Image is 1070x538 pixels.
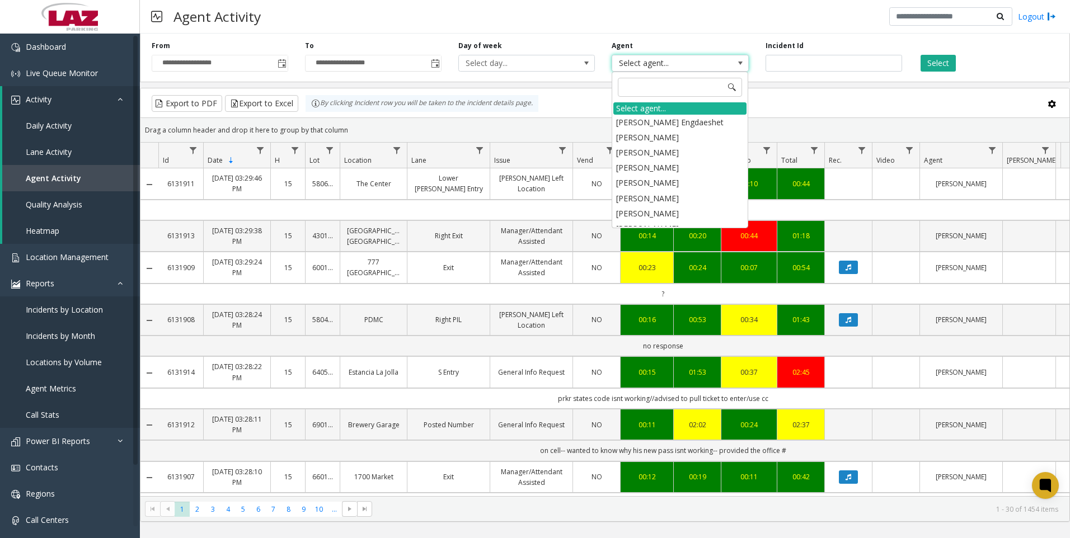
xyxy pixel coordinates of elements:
[681,230,714,241] a: 00:20
[681,471,714,482] a: 00:19
[784,262,818,273] a: 00:54
[580,262,613,273] a: NO
[759,143,775,158] a: Wrapup Filter Menu
[613,115,747,130] li: [PERSON_NAME] Engdaeshet
[345,504,354,513] span: Go to the next page
[603,143,618,158] a: Vend Filter Menu
[342,501,357,517] span: Go to the next page
[580,230,613,241] a: NO
[389,143,405,158] a: Location Filter Menu
[728,367,770,377] a: 00:37
[210,257,264,278] a: [DATE] 03:29:24 PM
[2,165,140,191] a: Agent Activity
[580,314,613,325] a: NO
[151,3,162,30] img: pageIcon
[627,367,667,377] a: 00:15
[2,86,140,112] a: Activity
[312,367,333,377] a: 640597
[414,262,483,273] a: Exit
[26,462,58,473] span: Contacts
[612,55,721,71] span: Select agent...
[253,143,268,158] a: Date Filter Menu
[497,309,566,331] a: [PERSON_NAME] Left Location
[312,471,333,482] a: 660188
[613,130,747,145] li: [PERSON_NAME]
[152,95,222,112] button: Export to PDF
[592,315,602,324] span: NO
[168,3,266,30] h3: Agent Activity
[311,99,320,108] img: infoIcon.svg
[627,419,667,430] div: 00:11
[347,178,400,189] a: The Center
[627,262,667,273] div: 00:23
[613,160,747,175] li: [PERSON_NAME]
[140,143,1069,496] div: Data table
[927,314,996,325] a: [PERSON_NAME]
[11,464,20,473] img: 'icon'
[580,367,613,377] a: NO
[592,472,602,482] span: NO
[627,471,667,482] a: 00:12
[347,314,400,325] a: PDMC
[225,95,298,112] button: Export to Excel
[592,420,602,430] span: NO
[497,173,566,194] a: [PERSON_NAME] Left Location
[312,314,333,325] a: 580491
[278,314,298,325] a: 15
[497,257,566,278] a: Manager/Attendant Assisted
[613,221,747,236] li: [PERSON_NAME]
[11,69,20,78] img: 'icon'
[784,178,818,189] a: 00:44
[784,230,818,241] a: 01:18
[165,471,196,482] a: 6131907
[681,419,714,430] a: 02:02
[580,471,613,482] a: NO
[165,230,196,241] a: 6131913
[459,55,567,71] span: Select day...
[26,436,90,446] span: Power BI Reports
[613,102,747,115] div: Select agent...
[26,252,109,262] span: Location Management
[580,419,613,430] a: NO
[829,155,842,165] span: Rec.
[26,173,81,183] span: Agent Activity
[613,145,747,160] li: [PERSON_NAME]
[140,180,158,189] a: Collapse Details
[347,367,400,377] a: Estancia La Jolla
[612,41,633,51] label: Agent
[140,120,1069,140] div: Drag a column header and drop it here to group by that column
[784,314,818,325] a: 01:43
[288,143,303,158] a: H Filter Menu
[592,367,602,377] span: NO
[429,55,441,71] span: Toggle popup
[577,155,593,165] span: Vend
[784,367,818,377] div: 02:45
[347,419,400,430] a: Brewery Garage
[281,502,296,517] span: Page 8
[784,419,818,430] a: 02:37
[458,41,502,51] label: Day of week
[11,280,20,289] img: 'icon'
[305,41,314,51] label: To
[275,155,280,165] span: H
[278,419,298,430] a: 15
[876,155,895,165] span: Video
[220,502,236,517] span: Page 4
[306,95,538,112] div: By clicking Incident row you will be taken to the incident details page.
[781,155,797,165] span: Total
[312,419,333,430] a: 690180
[494,155,510,165] span: Issue
[766,41,804,51] label: Incident Id
[681,262,714,273] a: 00:24
[627,230,667,241] a: 00:14
[728,262,770,273] div: 00:07
[927,419,996,430] a: [PERSON_NAME]
[26,383,76,394] span: Agent Metrics
[728,178,770,189] div: 00:10
[26,68,98,78] span: Live Queue Monitor
[681,314,714,325] a: 00:53
[927,230,996,241] a: [PERSON_NAME]
[347,225,400,247] a: [GEOGRAPHIC_DATA] [GEOGRAPHIC_DATA]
